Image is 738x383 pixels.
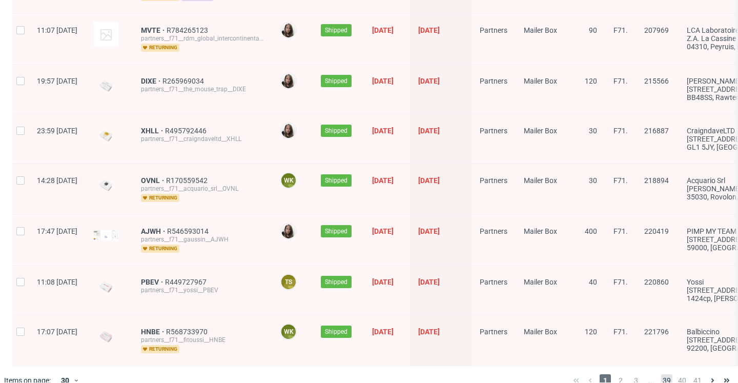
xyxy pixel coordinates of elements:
a: MVTE [141,26,167,34]
span: [DATE] [418,127,440,135]
div: partners__f71__acquario_srl__OVNL [141,185,264,193]
span: Shipped [325,327,347,336]
img: data [94,77,118,94]
span: returning [141,345,179,353]
span: 30 [589,176,597,185]
span: 11:07 [DATE] [37,26,77,34]
span: F71. [613,176,628,185]
a: R495792446 [165,127,209,135]
span: 40 [589,278,597,286]
span: Partners [480,77,507,85]
span: 30 [589,127,597,135]
span: Partners [480,26,507,34]
span: returning [141,194,179,202]
span: Mailer Box [524,127,557,135]
img: Izabela Kostyk [281,124,296,138]
img: data [94,176,118,193]
figcaption: WK [281,173,296,188]
span: [DATE] [372,77,394,85]
span: returning [141,44,179,52]
span: Partners [480,328,507,336]
a: HNBE [141,328,166,336]
span: F71. [613,77,628,85]
span: Shipped [325,126,347,135]
div: partners__f71__the_mouse_trap__DIXE [141,85,264,93]
span: 216887 [644,127,669,135]
span: Shipped [325,176,347,185]
span: F71. [613,127,628,135]
span: 23:59 [DATE] [37,127,77,135]
span: Shipped [325,26,347,35]
span: [DATE] [418,328,440,336]
span: [DATE] [418,26,440,34]
span: Partners [480,278,507,286]
span: Mailer Box [524,278,557,286]
span: 215566 [644,77,669,85]
span: Shipped [325,227,347,236]
img: Izabela Kostyk [281,224,296,238]
a: R265969034 [162,77,206,85]
span: Mailer Box [524,328,557,336]
span: 221796 [644,328,669,336]
span: [DATE] [372,227,394,235]
span: 400 [585,227,597,235]
span: F71. [613,278,628,286]
a: R170559542 [166,176,210,185]
span: 19:57 [DATE] [37,77,77,85]
span: [DATE] [418,176,440,185]
span: [DATE] [372,127,394,135]
a: DIXE [141,77,162,85]
span: [DATE] [372,278,394,286]
span: 17:47 [DATE] [37,227,77,235]
span: Shipped [325,76,347,86]
span: 207969 [644,26,669,34]
div: partners__f71__craigndaveltd__XHLL [141,135,264,143]
span: [DATE] [418,278,440,286]
span: R568733970 [166,328,210,336]
span: [DATE] [372,26,394,34]
img: data [94,230,118,240]
img: data [94,278,118,295]
span: 11:08 [DATE] [37,278,77,286]
span: Shipped [325,277,347,287]
a: OVNL [141,176,166,185]
a: R784265123 [167,26,210,34]
span: 120 [585,328,597,336]
div: partners__f71__rdm_global_intercontinental_sl__MVTE [141,34,264,43]
span: 14:28 [DATE] [37,176,77,185]
img: data [94,127,118,144]
a: XHLL [141,127,165,135]
span: Partners [480,127,507,135]
figcaption: WK [281,325,296,339]
span: Mailer Box [524,77,557,85]
img: data [94,328,118,345]
span: F71. [613,227,628,235]
img: Izabela Kostyk [281,74,296,88]
span: 218894 [644,176,669,185]
span: [DATE] [418,77,440,85]
span: Mailer Box [524,26,557,34]
div: partners__f71__yossi__PBEV [141,286,264,294]
span: returning [141,245,179,253]
span: F71. [613,328,628,336]
span: PBEV [141,278,165,286]
div: partners__f71__gaussin__AJWH [141,235,264,244]
span: 90 [589,26,597,34]
span: Partners [480,176,507,185]
span: 220860 [644,278,669,286]
a: AJWH [141,227,167,235]
span: 17:07 [DATE] [37,328,77,336]
span: [DATE] [418,227,440,235]
img: Izabela Kostyk [281,23,296,37]
span: R449727967 [165,278,209,286]
a: R546593014 [167,227,211,235]
span: F71. [613,26,628,34]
